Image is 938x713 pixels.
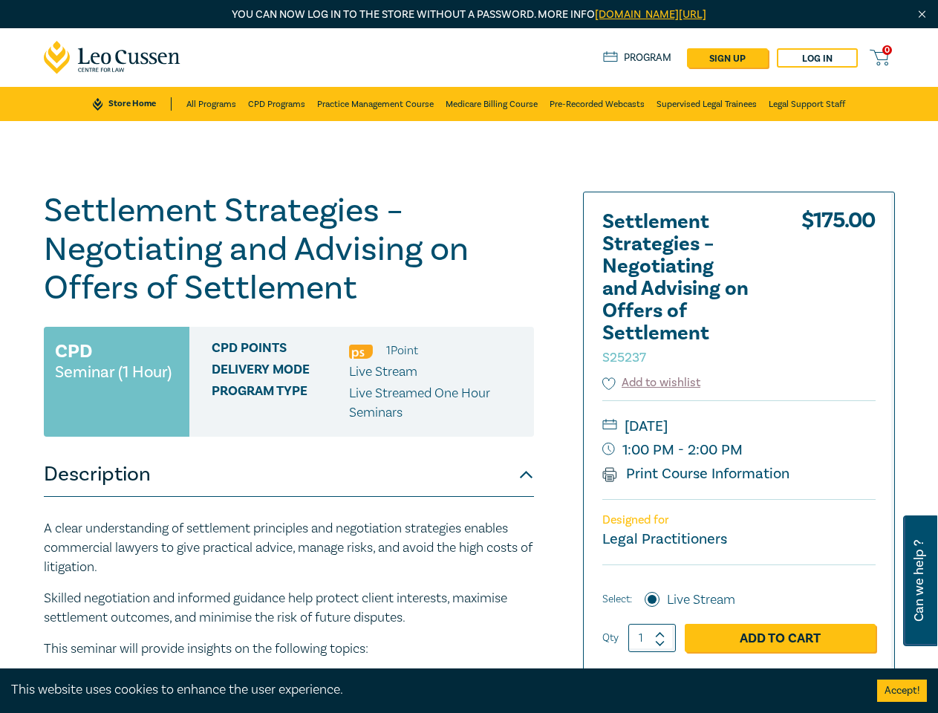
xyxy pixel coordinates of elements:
img: Professional Skills [349,345,373,359]
p: A clear understanding of settlement principles and negotiation strategies enables commercial lawy... [44,519,534,577]
a: sign up [687,48,768,68]
span: Live Stream [349,363,417,380]
a: All Programs [186,87,236,121]
a: Program [603,51,672,65]
span: Delivery Mode [212,362,349,382]
span: Can we help ? [912,524,926,637]
span: 0 [882,45,892,55]
small: Legal Practitioners [602,530,727,549]
label: Live Stream [667,590,735,610]
li: 1 Point [386,341,418,360]
input: 1 [628,624,676,652]
h3: CPD [55,338,92,365]
p: This seminar will provide insights on the following topics: [44,639,534,659]
small: S25237 [602,349,646,366]
small: Seminar (1 Hour) [55,365,172,380]
h1: Settlement Strategies – Negotiating and Advising on Offers of Settlement [44,192,534,307]
a: Medicare Billing Course [446,87,538,121]
a: Legal Support Staff [769,87,845,121]
h2: Settlement Strategies – Negotiating and Advising on Offers of Settlement [602,211,766,367]
span: Select: [602,591,632,608]
small: 1:00 PM - 2:00 PM [602,438,876,462]
a: Supervised Legal Trainees [657,87,757,121]
a: Pre-Recorded Webcasts [550,87,645,121]
span: CPD Points [212,341,349,360]
p: Skilled negotiation and informed guidance help protect client interests, maximise settlement outc... [44,589,534,628]
a: [DOMAIN_NAME][URL] [595,7,706,22]
a: Print Course Information [602,464,790,484]
img: Close [916,8,928,21]
label: Qty [602,630,619,646]
div: $ 175.00 [801,211,876,374]
a: Log in [777,48,858,68]
button: Description [44,452,534,497]
p: You can now log in to the store without a password. More info [44,7,895,23]
small: [DATE] [602,414,876,438]
p: Live Streamed One Hour Seminars [349,384,523,423]
button: Accept cookies [877,680,927,702]
p: Designed for [602,513,876,527]
span: Program type [212,384,349,423]
a: Store Home [93,97,171,111]
a: CPD Programs [248,87,305,121]
button: Add to wishlist [602,374,701,391]
div: This website uses cookies to enhance the user experience. [11,680,855,700]
a: Practice Management Course [317,87,434,121]
a: Add to Cart [685,624,876,652]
